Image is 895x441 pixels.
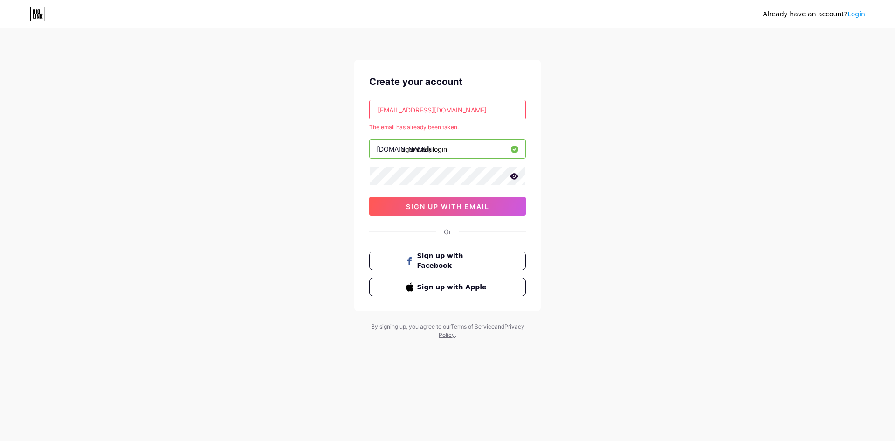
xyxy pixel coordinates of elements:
div: Or [444,227,451,237]
div: The email has already been taken. [369,123,526,132]
div: Create your account [369,75,526,89]
a: Terms of Service [451,323,495,330]
span: Sign up with Apple [417,282,489,292]
div: Already have an account? [763,9,865,19]
a: Login [847,10,865,18]
div: By signing up, you agree to our and . [368,322,527,339]
input: Email [370,100,525,119]
span: Sign up with Facebook [417,251,489,271]
button: sign up with email [369,197,526,216]
span: sign up with email [406,203,489,210]
input: username [370,140,525,158]
button: Sign up with Apple [369,278,526,296]
div: [DOMAIN_NAME]/ [377,144,432,154]
button: Sign up with Facebook [369,252,526,270]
